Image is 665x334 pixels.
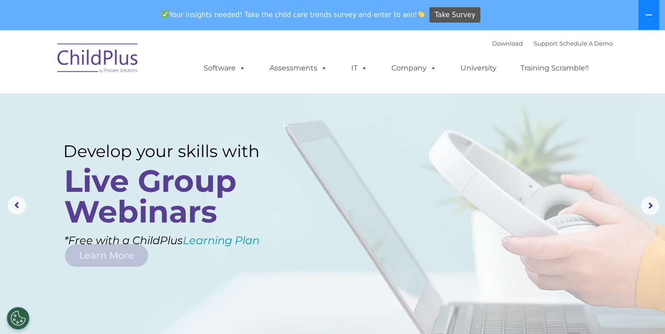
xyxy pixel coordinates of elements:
rs-layer: Live Group Webinars [64,166,280,227]
a: Learn More [65,244,148,267]
a: Assessments [260,59,336,77]
rs-layer: Develop your skills with [63,141,283,161]
button: Cookies Settings [7,307,29,329]
a: IT [342,59,377,77]
a: Learning Plan [183,234,260,247]
a: Company [382,59,446,77]
img: ✅ [162,11,168,18]
a: Take Survey [429,7,480,23]
a: Download [492,40,523,47]
a: Training Scramble!! [512,59,598,77]
a: Support [534,40,558,47]
span: Your insights needed! Take the child care trends survey and enter to win! [158,6,428,23]
a: Software [195,59,255,77]
rs-layer: *Free with a ChildPlus [64,231,299,250]
font: | [492,40,613,47]
a: Schedule A Demo [559,40,613,47]
span: Last name [126,60,153,66]
span: Take Survey [435,7,475,23]
a: University [451,59,506,77]
img: 👏 [418,11,424,18]
span: Phone number [126,97,164,103]
img: ChildPlus by Procare Solutions [53,37,143,82]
